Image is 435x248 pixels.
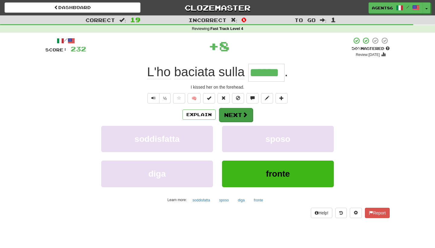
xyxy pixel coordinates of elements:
[266,169,290,178] span: fronte
[222,126,334,152] button: sposo
[352,46,361,51] span: 50 %
[241,16,246,23] span: 0
[219,38,230,54] span: 8
[45,47,67,52] span: Score:
[188,93,201,103] button: 🧠
[159,93,171,103] button: ½
[246,93,259,103] button: Discuss sentence (alt+u)
[275,93,288,103] button: Add to collection (alt+a)
[182,109,216,120] button: Explain
[406,5,409,9] span: /
[85,17,115,23] span: Correct
[320,18,327,23] span: :
[71,45,86,53] span: 232
[356,53,380,57] small: Review: [DATE]
[219,65,245,79] span: sulla
[167,198,187,202] small: Learn more:
[232,93,244,103] button: Ignore sentence (alt+i)
[311,208,332,218] button: Help!
[216,196,232,205] button: sposo
[231,18,237,23] span: :
[173,93,185,103] button: Favorite sentence (alt+f)
[234,196,248,205] button: diga
[217,93,230,103] button: Reset to 0% Mastered (alt+r)
[365,208,390,218] button: Report
[119,18,126,23] span: :
[45,84,390,90] div: I kissed her on the forehead.
[188,17,227,23] span: Incorrect
[261,93,273,103] button: Edit sentence (alt+d)
[211,27,243,31] strong: Fast Track Level 4
[208,37,219,55] span: +
[335,208,347,218] button: Round history (alt+y)
[148,169,166,178] span: diga
[147,65,171,79] span: L'ho
[331,16,336,23] span: 1
[250,196,266,205] button: fronte
[130,16,140,23] span: 19
[147,93,159,103] button: Play sentence audio (ctl+space)
[101,161,213,187] button: diga
[203,93,215,103] button: Set this sentence to 100% Mastered (alt+m)
[266,134,290,144] span: sposo
[352,46,390,51] div: Mastered
[295,17,316,23] span: To go
[150,2,285,13] a: Clozemaster
[285,65,288,79] span: .
[219,108,253,122] button: Next
[369,2,423,13] a: Agent86 /
[189,196,213,205] button: soddisfatta
[174,65,215,79] span: baciata
[134,134,179,144] span: soddisfatta
[5,2,140,13] a: Dashboard
[101,126,213,152] button: soddisfatta
[146,93,171,103] div: Text-to-speech controls
[372,5,393,11] span: Agent86
[222,161,334,187] button: fronte
[45,37,86,44] div: /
